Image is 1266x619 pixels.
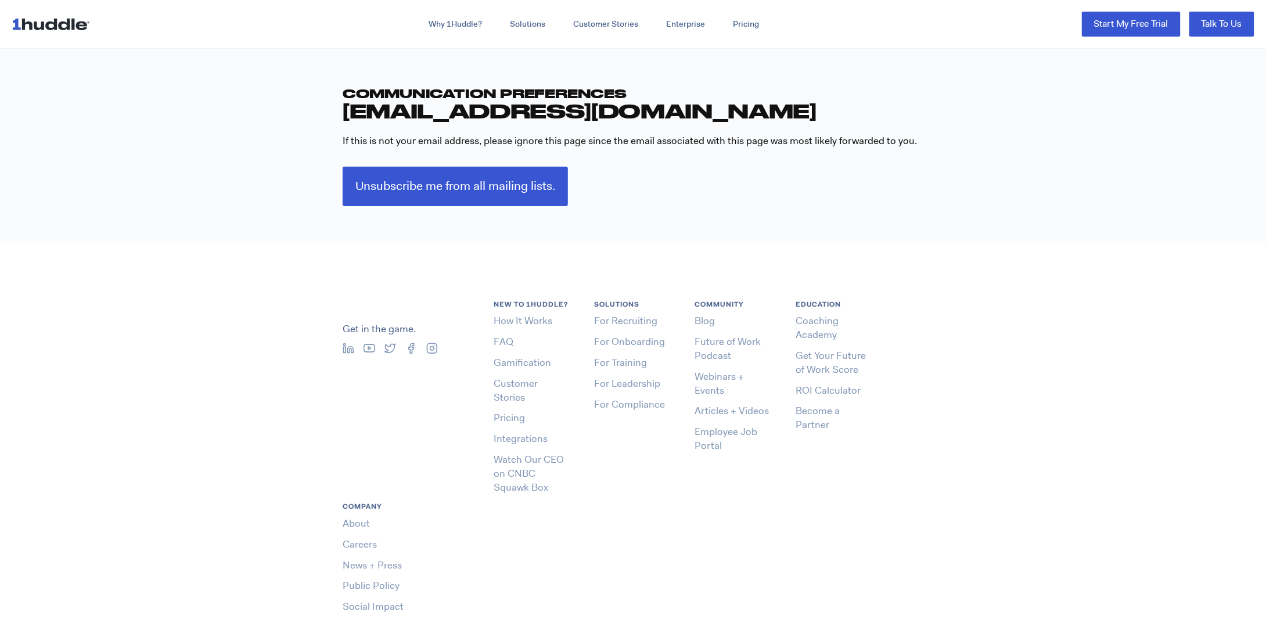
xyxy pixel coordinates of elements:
[1189,12,1254,37] a: Talk To Us
[695,425,758,452] a: Employee Job Portal
[594,314,657,327] a: For Recruiting
[343,299,923,614] div: Navigation Menu
[106,12,1254,37] div: Navigation Menu
[594,335,665,348] a: For Onboarding
[494,411,525,424] a: Pricing
[494,453,564,494] a: Watch Our CEO on CNBC Squawk Box
[343,103,923,118] h2: [EMAIL_ADDRESS][DOMAIN_NAME]
[343,517,370,530] a: About
[497,14,560,35] a: Solutions
[594,377,660,390] a: For Leadership
[720,14,774,35] a: Pricing
[12,13,95,35] img: 1huddle
[594,299,671,310] h6: Solutions
[415,14,497,35] a: Why 1Huddle?
[343,501,420,512] h6: Company
[364,343,375,354] img: youtube
[384,343,396,354] img: twitter
[695,335,761,362] a: Future of Work Podcast
[343,343,354,354] img: linkedin
[594,398,665,411] a: For Compliance
[426,343,438,354] img: instagram
[343,167,568,206] input: Unsubscribe me from all mailing lists.
[653,14,720,35] a: Enterprise
[796,349,866,376] a: Get Your Future of Work Score
[494,314,552,327] a: How It Works
[343,87,923,158] div: If this is not your email address, please ignore this page since the email associated with this p...
[343,579,400,592] a: Public Policy
[343,322,470,336] p: Get in the game.
[796,384,861,397] a: ROI Calculator
[695,299,772,310] h6: Community
[796,299,873,310] h6: Education
[695,370,745,397] a: Webinars + Events
[494,432,548,445] a: Integrations
[1082,12,1181,37] a: Start My Free Trial
[796,314,839,341] a: Coaching Academy
[343,559,402,571] a: News + Press
[695,314,715,327] a: Blog
[405,343,417,354] img: facebook
[560,14,653,35] a: Customer Stories
[343,600,404,613] a: Social Impact
[494,356,551,369] a: Gamification
[343,538,377,550] a: Careers
[494,299,571,310] h6: New to 1Huddle?
[695,404,769,417] a: Articles + Videos
[494,335,513,348] a: FAQ
[594,356,647,369] a: For Training
[343,87,923,101] h1: Communication Preferences
[796,404,840,431] a: Become a Partner
[343,299,412,318] img: 1huddle
[494,377,538,404] a: Customer Stories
